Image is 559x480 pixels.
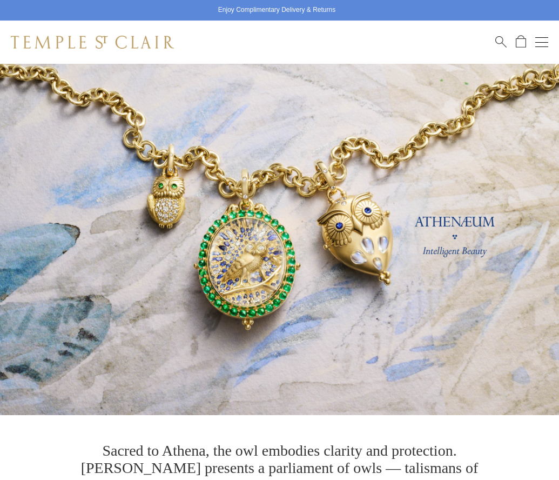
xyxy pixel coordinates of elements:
button: Open navigation [535,36,548,49]
p: Enjoy Complimentary Delivery & Returns [218,5,335,16]
a: Open Shopping Bag [516,35,526,49]
img: Temple St. Clair [11,36,174,49]
a: Search [495,35,507,49]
